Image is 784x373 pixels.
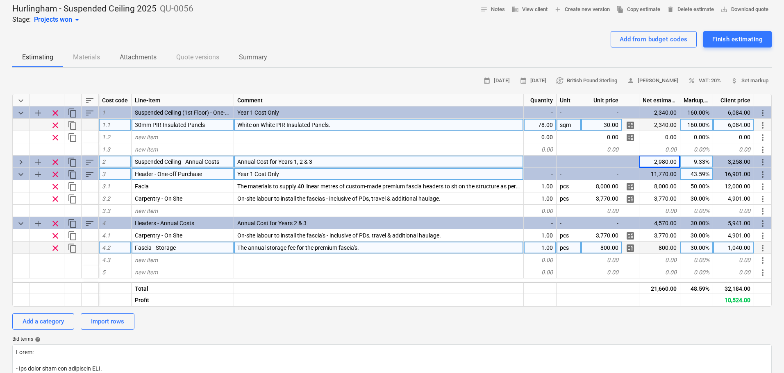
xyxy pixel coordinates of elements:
div: 0.00 [639,254,680,266]
div: 160.00% [680,119,713,131]
button: Download quote [717,3,772,16]
div: pcs [557,242,581,254]
span: Collapse category [16,170,26,179]
div: 0.00 [581,205,622,217]
p: Stage: [12,15,31,25]
div: 8,000.00 [581,180,622,192]
button: Copy estimate [613,3,664,16]
div: 3,770.00 [581,192,622,205]
span: Fascia - Storage [135,244,176,251]
div: 0.00 [713,266,754,278]
span: More actions [758,206,768,216]
span: calendar_month [483,77,491,84]
div: 78.00 [524,119,557,131]
button: Delete estimate [664,3,717,16]
div: 0.00 [639,266,680,278]
span: arrow_drop_down [72,15,82,25]
button: [PERSON_NAME] [624,75,682,87]
span: On-site labour to install the fascia's - inclusive of PDs, travel & additional haulage. [237,232,441,239]
span: More actions [758,268,768,278]
span: Manage detailed breakdown for the row [625,231,635,241]
span: Remove row [50,120,60,130]
div: Projects won [34,15,82,25]
span: Remove row [50,108,60,118]
div: Unit price [581,94,622,106]
span: Manage detailed breakdown for the row [625,120,635,130]
span: 1 [102,109,105,116]
div: 8,000.00 [639,180,680,192]
span: 3.2 [102,195,110,202]
div: Add from budget codes [620,34,688,45]
button: View client [508,3,551,16]
span: Sort rows within category [85,157,95,167]
div: 0.00 [581,254,622,266]
div: 160.00% [680,106,713,119]
div: 30.00% [680,192,713,205]
span: 30mm PIR Insulated Panels [135,122,205,128]
span: On-site labour to install the fascias - inclusive of PDs, travel & additional haulage. [237,195,441,202]
div: Comment [234,94,524,106]
span: person [627,77,634,84]
span: [PERSON_NAME] [627,76,678,86]
span: Notes [480,5,505,14]
span: Annual Cost for Years 2 & 3 [237,220,307,226]
div: 30.00% [680,229,713,242]
div: - [557,217,581,229]
div: Add a category [23,316,64,327]
div: 1.00 [524,229,557,242]
iframe: Chat Widget [743,334,784,373]
span: Duplicate category [68,170,77,179]
span: Download quote [720,5,768,14]
span: 3.3 [102,208,110,214]
span: attach_money [731,77,738,84]
div: - [524,156,557,168]
div: Quantity [524,94,557,106]
div: 2,980.00 [639,156,680,168]
button: Import rows [81,313,134,330]
button: Finish estimating [703,31,772,47]
div: 4,901.00 [713,229,754,242]
span: [DATE] [520,76,546,86]
span: More actions [758,145,768,155]
div: 1.00 [524,192,557,205]
div: 32,184.00 [713,282,754,294]
div: 0.00 [639,205,680,217]
div: 0.00% [680,254,713,266]
span: Collapse category [16,108,26,118]
span: Suspended Ceiling (1st Floor) - One-Off-Purchase [135,109,259,116]
button: British Pound Sterling [553,75,620,87]
span: Header - One-off Purchase [135,171,202,177]
span: Headers - Annual Costs [135,220,194,226]
span: Duplicate row [68,243,77,253]
span: Duplicate row [68,133,77,142]
button: Add from budget codes [611,31,697,47]
span: Sort rows within table [85,96,95,106]
div: 3,770.00 [581,229,622,242]
div: 3,770.00 [639,192,680,205]
div: - [557,168,581,180]
span: Remove row [50,133,60,142]
span: Duplicate row [68,120,77,130]
span: More actions [758,243,768,253]
div: Line-item [132,94,234,106]
div: - [581,156,622,168]
span: Suspended Ceiling - Annual Costs [135,158,219,165]
div: pcs [557,180,581,192]
div: 3,770.00 [639,229,680,242]
span: 4.1 [102,232,110,239]
span: Remove row [50,194,60,204]
p: Summary [239,52,267,62]
div: 2,340.00 [639,119,680,131]
span: 1.2 [102,134,110,140]
span: new item [135,146,158,153]
span: currency_exchange [556,77,564,84]
div: - [524,217,557,229]
span: Remove row [50,243,60,253]
div: Client price [713,94,754,106]
div: Import rows [91,316,124,327]
span: notes [480,6,488,13]
span: new item [135,269,158,276]
div: 0.00 [713,205,754,217]
p: Hurlingham - Suspended Ceiling 2025 [12,3,157,15]
span: More actions [758,194,768,204]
